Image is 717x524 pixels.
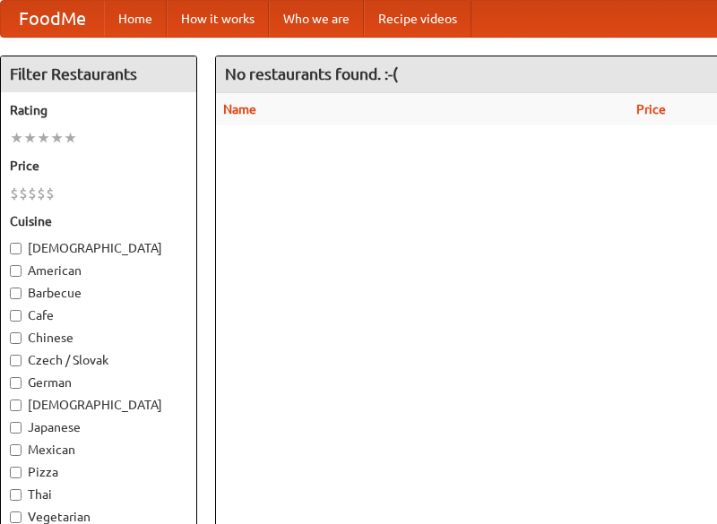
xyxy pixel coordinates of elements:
input: Japanese [10,422,22,434]
h5: Price [10,157,187,175]
input: Barbecue [10,288,22,299]
label: Japanese [10,418,187,436]
input: Vegetarian [10,511,22,523]
li: $ [46,184,55,203]
label: [DEMOGRAPHIC_DATA] [10,239,187,257]
a: Price [636,102,666,116]
h5: Cuisine [10,212,187,230]
input: Chinese [10,332,22,344]
a: How it works [167,1,269,37]
li: $ [37,184,46,203]
label: Mexican [10,441,187,459]
li: $ [19,184,28,203]
li: ★ [23,128,37,148]
label: [DEMOGRAPHIC_DATA] [10,396,187,414]
label: Barbecue [10,284,187,302]
label: Chinese [10,329,187,347]
label: German [10,374,187,391]
label: Thai [10,485,187,503]
li: ★ [37,128,50,148]
input: American [10,265,22,277]
ng-pluralize: No restaurants found. :-( [225,65,398,82]
a: Recipe videos [364,1,471,37]
input: Cafe [10,310,22,322]
input: German [10,377,22,389]
label: Cafe [10,306,187,324]
label: Pizza [10,463,187,481]
li: $ [28,184,37,203]
a: Name [223,102,256,116]
label: American [10,262,187,279]
label: Czech / Slovak [10,351,187,369]
input: [DEMOGRAPHIC_DATA] [10,243,22,254]
a: FoodMe [1,1,104,37]
h5: Rating [10,101,187,119]
input: Mexican [10,444,22,456]
input: [DEMOGRAPHIC_DATA] [10,399,22,411]
input: Czech / Slovak [10,355,22,366]
h4: Filter Restaurants [1,56,196,92]
li: ★ [50,128,64,148]
input: Thai [10,489,22,501]
input: Pizza [10,467,22,478]
li: ★ [64,128,77,148]
li: ★ [10,128,23,148]
li: $ [10,184,19,203]
a: Home [104,1,167,37]
a: Who we are [269,1,364,37]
